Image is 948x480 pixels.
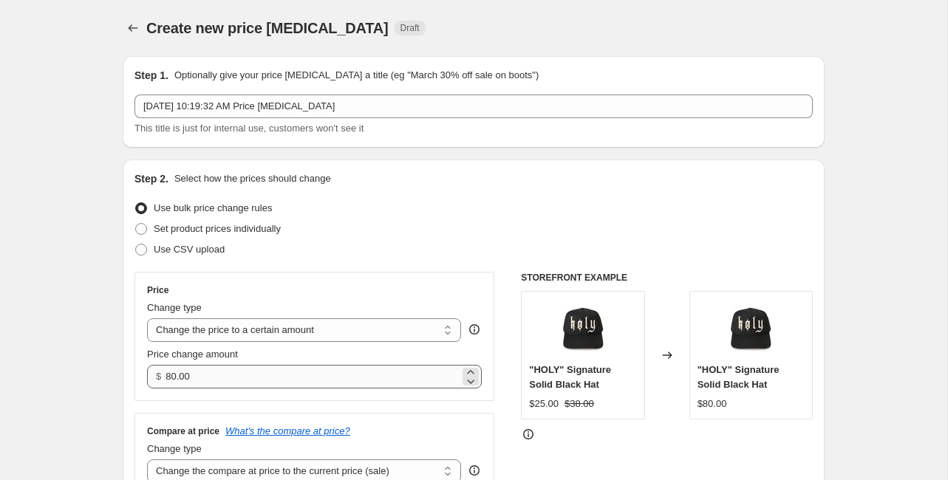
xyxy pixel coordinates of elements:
[134,95,813,118] input: 30% off holiday sale
[529,364,611,390] span: "HOLY" Signature Solid Black Hat
[154,244,225,255] span: Use CSV upload
[134,171,168,186] h2: Step 2.
[521,272,813,284] h6: STOREFRONT EXAMPLE
[225,425,350,436] button: What's the compare at price?
[565,397,594,411] strike: $38.00
[166,365,459,388] input: 80.00
[553,299,613,358] img: 6.1201588_eb5140e9-17bc-4913-a50f-3fb022415ee6_80x.jpg
[147,349,238,360] span: Price change amount
[147,425,219,437] h3: Compare at price
[147,302,202,313] span: Change type
[154,223,281,234] span: Set product prices individually
[467,322,482,337] div: help
[529,397,559,411] div: $25.00
[154,202,272,213] span: Use bulk price change rules
[467,463,482,478] div: help
[123,18,143,38] button: Price change jobs
[721,299,780,358] img: 6.1201588_eb5140e9-17bc-4913-a50f-3fb022415ee6_80x.jpg
[156,371,161,382] span: $
[134,68,168,83] h2: Step 1.
[147,443,202,454] span: Change type
[174,68,539,83] p: Optionally give your price [MEDICAL_DATA] a title (eg "March 30% off sale on boots")
[146,20,389,36] span: Create new price [MEDICAL_DATA]
[174,171,331,186] p: Select how the prices should change
[147,284,168,296] h3: Price
[698,397,727,411] div: $80.00
[698,364,780,390] span: "HOLY" Signature Solid Black Hat
[134,123,364,134] span: This title is just for internal use, customers won't see it
[400,22,420,34] span: Draft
